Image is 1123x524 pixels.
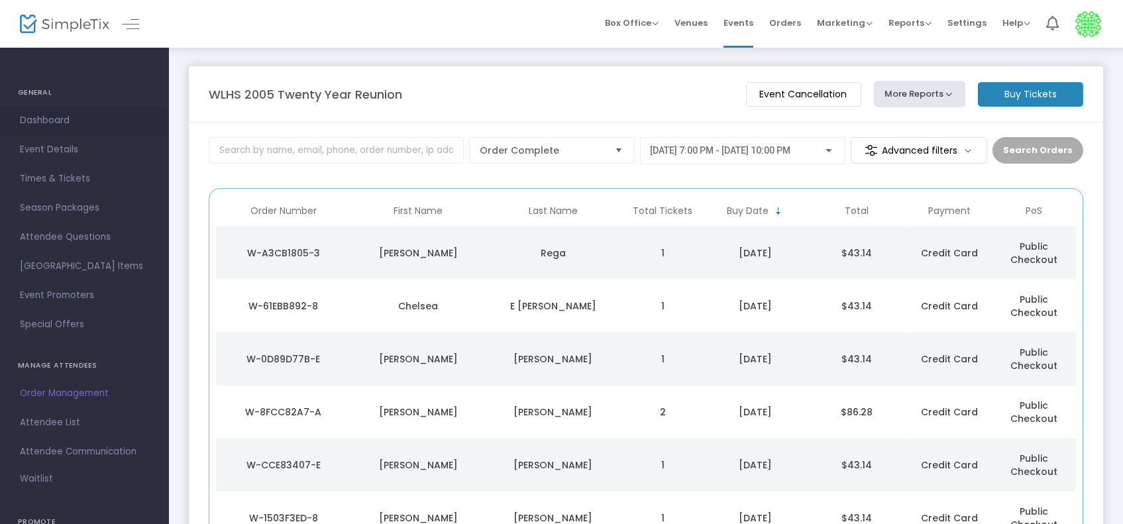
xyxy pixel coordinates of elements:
m-button: Event Cancellation [746,82,861,107]
div: 9/18/2025 [708,458,803,472]
span: Reports [888,17,932,29]
span: Times & Tickets [20,170,149,187]
span: Box Office [605,17,659,29]
span: Venues [674,6,708,40]
div: E Pickens [489,299,617,313]
span: Orders [769,6,801,40]
span: Public Checkout [1010,399,1057,425]
span: Public Checkout [1010,452,1057,478]
span: Order Management [20,385,149,402]
div: Alexandra [354,405,483,419]
td: $43.14 [806,333,908,386]
span: Season Packages [20,199,149,217]
span: Order Complete [480,144,605,157]
div: Aaron [354,458,483,472]
span: Events [723,6,753,40]
td: $43.14 [806,280,908,333]
td: $86.28 [806,386,908,439]
span: Public Checkout [1010,346,1057,372]
span: Last Name [529,205,578,217]
div: 9/20/2025 [708,299,803,313]
td: 1 [621,333,705,386]
div: Chelsea [354,299,483,313]
span: Public Checkout [1010,240,1057,266]
div: 9/20/2025 [708,352,803,366]
div: W-8FCC82A7-A [219,405,348,419]
h4: GENERAL [18,79,151,106]
span: Buy Date [727,205,769,217]
span: PoS [1026,205,1042,217]
span: Help [1002,17,1030,29]
span: Attendee Questions [20,229,149,246]
span: First Name [394,205,443,217]
div: W-61EBB892-8 [219,299,348,313]
span: Credit Card [921,352,978,366]
div: R Baker [489,352,617,366]
td: 1 [621,227,705,280]
td: $43.14 [806,439,908,492]
td: 2 [621,386,705,439]
div: Elisa [354,246,483,260]
td: $43.14 [806,227,908,280]
h4: MANAGE ATTENDEES [18,352,151,379]
div: W-A3CB1805-3 [219,246,348,260]
span: Event Details [20,141,149,158]
span: Attendee Communication [20,443,149,460]
span: [DATE] 7:00 PM - [DATE] 10:00 PM [651,145,791,156]
span: Total [845,205,869,217]
span: Event Promoters [20,287,149,304]
span: Sortable [773,206,784,217]
span: Public Checkout [1010,293,1057,319]
td: 1 [621,280,705,333]
img: filter [865,144,878,157]
div: Seth [354,352,483,366]
span: Credit Card [921,246,978,260]
span: Attendee List [20,414,149,431]
span: Special Offers [20,316,149,333]
m-panel-title: WLHS 2005 Twenty Year Reunion [209,85,402,103]
div: W-0D89D77B-E [219,352,348,366]
div: W-CCE83407-E [219,458,348,472]
m-button: Buy Tickets [978,82,1083,107]
m-button: Advanced filters [851,137,988,164]
th: Total Tickets [621,195,705,227]
span: Waitlist [20,472,53,486]
div: Rega [489,246,617,260]
span: [GEOGRAPHIC_DATA] Items [20,258,149,275]
div: Heston [489,458,617,472]
span: Payment [928,205,971,217]
span: Order Number [250,205,317,217]
span: Credit Card [921,405,978,419]
span: Credit Card [921,299,978,313]
span: Settings [947,6,987,40]
span: Dashboard [20,112,149,129]
div: 9/20/2025 [708,246,803,260]
button: More Reports [874,81,965,107]
td: 1 [621,439,705,492]
span: Marketing [817,17,873,29]
div: 9/19/2025 [708,405,803,419]
input: Search by name, email, phone, order number, ip address, or last 4 digits of card [209,137,464,164]
div: Daniels [489,405,617,419]
span: Credit Card [921,458,978,472]
button: Select [610,138,629,163]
